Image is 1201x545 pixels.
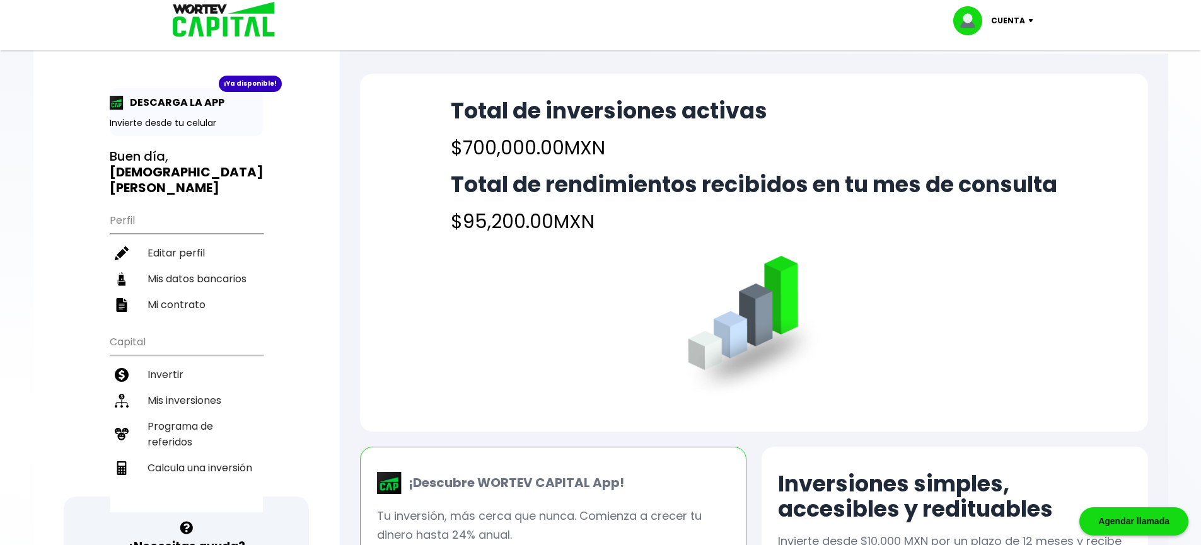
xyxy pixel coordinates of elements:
img: app-icon [110,96,124,110]
p: ¡Descubre WORTEV CAPITAL App! [402,473,624,492]
a: Mis inversiones [110,387,263,413]
p: Tu inversión, más cerca que nunca. Comienza a crecer tu dinero hasta 24% anual. [377,507,729,544]
b: [DEMOGRAPHIC_DATA][PERSON_NAME] [110,163,264,197]
img: profile-image [953,6,991,35]
img: grafica.516fef24.png [682,256,825,399]
h2: Inversiones simples, accesibles y redituables [778,471,1132,522]
div: Agendar llamada [1079,507,1188,536]
a: Calcula una inversión [110,455,263,481]
h2: Total de inversiones activas [451,98,767,123]
h3: Buen día, [110,149,263,196]
a: Editar perfil [110,240,263,266]
img: inversiones-icon.6695dc30.svg [115,394,129,408]
img: recomiendanos-icon.9b8e9327.svg [115,427,129,441]
img: invertir-icon.b3b967d7.svg [115,368,129,382]
a: Invertir [110,362,263,387]
p: Cuenta [991,11,1025,30]
ul: Capital [110,328,263,512]
ul: Perfil [110,206,263,318]
a: Mis datos bancarios [110,266,263,292]
img: editar-icon.952d3147.svg [115,246,129,260]
p: DESCARGA LA APP [124,95,224,110]
img: contrato-icon.f2db500c.svg [115,298,129,312]
h4: $700,000.00 MXN [451,134,767,162]
a: Mi contrato [110,292,263,318]
a: Programa de referidos [110,413,263,455]
p: Invierte desde tu celular [110,117,263,130]
div: ¡Ya disponible! [219,76,282,92]
img: datos-icon.10cf9172.svg [115,272,129,286]
h2: Total de rendimientos recibidos en tu mes de consulta [451,172,1057,197]
h4: $95,200.00 MXN [451,207,1057,236]
img: calculadora-icon.17d418c4.svg [115,461,129,475]
img: icon-down [1025,19,1042,23]
img: wortev-capital-app-icon [377,472,402,495]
